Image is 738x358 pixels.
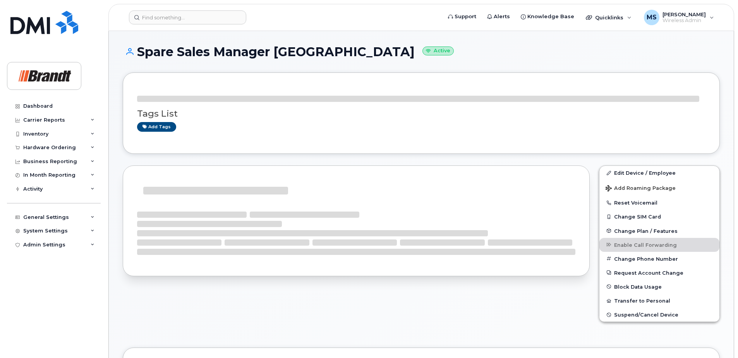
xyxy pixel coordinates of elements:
small: Active [422,46,454,55]
button: Block Data Usage [599,280,719,294]
h1: Spare Sales Manager [GEOGRAPHIC_DATA] [123,45,720,59]
span: Change Plan / Features [614,228,678,234]
span: Suspend/Cancel Device [614,312,678,318]
h3: Tags List [137,109,705,119]
a: Add tags [137,122,176,132]
button: Change Plan / Features [599,224,719,238]
button: Suspend/Cancel Device [599,308,719,322]
button: Reset Voicemail [599,196,719,210]
a: Edit Device / Employee [599,166,719,180]
button: Change SIM Card [599,210,719,224]
button: Transfer to Personal [599,294,719,308]
span: Enable Call Forwarding [614,242,677,248]
button: Add Roaming Package [599,180,719,196]
span: Add Roaming Package [606,185,676,193]
button: Enable Call Forwarding [599,238,719,252]
button: Change Phone Number [599,252,719,266]
button: Request Account Change [599,266,719,280]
